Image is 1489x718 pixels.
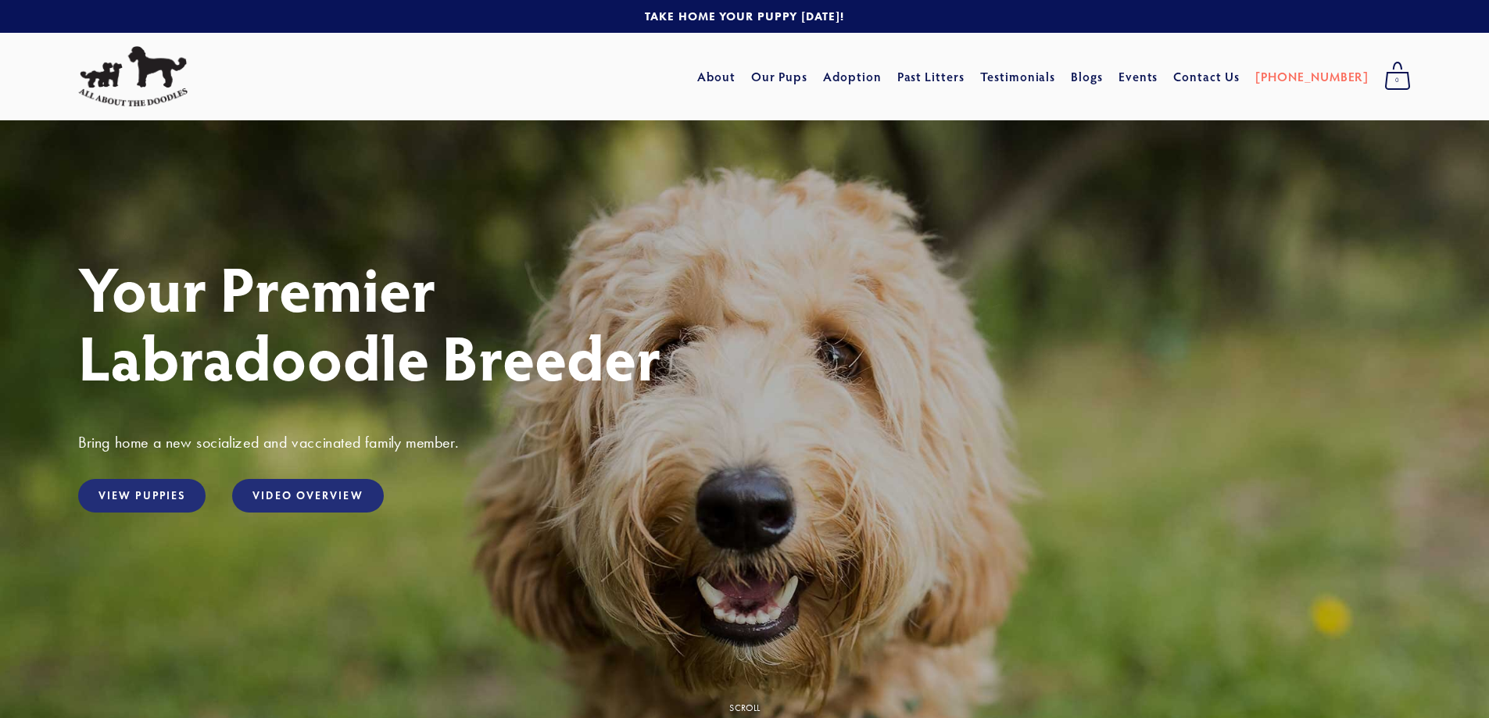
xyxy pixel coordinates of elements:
img: All About The Doodles [78,46,188,107]
a: Adoption [823,63,882,91]
span: 0 [1384,70,1411,91]
a: View Puppies [78,479,206,513]
a: Past Litters [897,68,965,84]
a: Our Pups [751,63,808,91]
a: Contact Us [1173,63,1240,91]
a: 0 items in cart [1376,57,1419,96]
a: [PHONE_NUMBER] [1255,63,1369,91]
a: About [697,63,736,91]
a: Testimonials [980,63,1056,91]
a: Video Overview [232,479,383,513]
h3: Bring home a new socialized and vaccinated family member. [78,432,1411,452]
div: Scroll [729,703,760,713]
a: Blogs [1071,63,1103,91]
h1: Your Premier Labradoodle Breeder [78,253,1411,391]
a: Events [1119,63,1158,91]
